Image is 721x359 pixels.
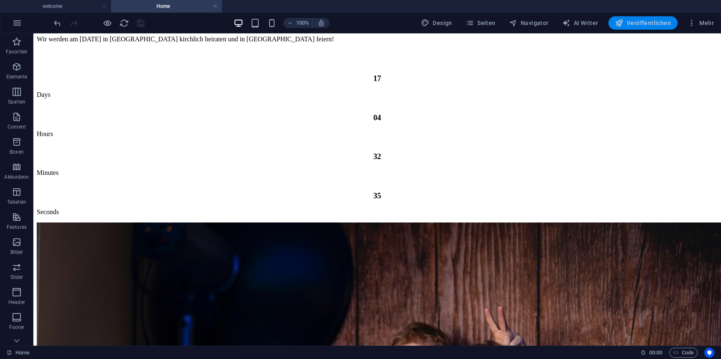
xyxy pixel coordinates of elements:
[52,18,62,28] button: undo
[562,19,598,27] span: AI Writer
[102,18,112,28] button: Klicke hier, um den Vorschau-Modus zu verlassen
[10,149,24,155] p: Boxen
[466,19,496,27] span: Seiten
[418,16,456,30] div: Design (Strg+Alt+Y)
[283,18,313,28] button: 100%
[509,19,549,27] span: Navigator
[559,16,602,30] button: AI Writer
[421,19,452,27] span: Design
[296,18,309,28] h6: 100%
[640,348,663,358] h6: Session-Zeit
[7,224,27,230] p: Features
[8,299,25,306] p: Header
[8,99,25,105] p: Spalten
[684,16,717,30] button: Mehr
[704,348,714,358] button: Usercentrics
[6,48,28,55] p: Favoriten
[506,16,552,30] button: Navigator
[669,348,698,358] button: Code
[10,249,23,255] p: Bilder
[649,348,662,358] span: 00 00
[4,174,29,180] p: Akkordeon
[462,16,499,30] button: Seiten
[7,348,30,358] a: Klick, um Auswahl aufzuheben. Doppelklick öffnet Seitenverwaltung
[615,19,671,27] span: Veröffentlichen
[8,124,26,130] p: Content
[9,324,24,331] p: Footer
[10,274,23,281] p: Slider
[673,348,694,358] span: Code
[688,19,714,27] span: Mehr
[608,16,678,30] button: Veröffentlichen
[655,349,656,356] span: :
[119,18,129,28] i: Seite neu laden
[318,19,325,27] i: Bei Größenänderung Zoomstufe automatisch an das gewählte Gerät anpassen.
[111,2,222,11] h4: Home
[418,16,456,30] button: Design
[53,18,62,28] i: Rückgängig: Text ändern (Strg+Z)
[7,199,26,205] p: Tabellen
[6,73,28,80] p: Elemente
[119,18,129,28] button: reload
